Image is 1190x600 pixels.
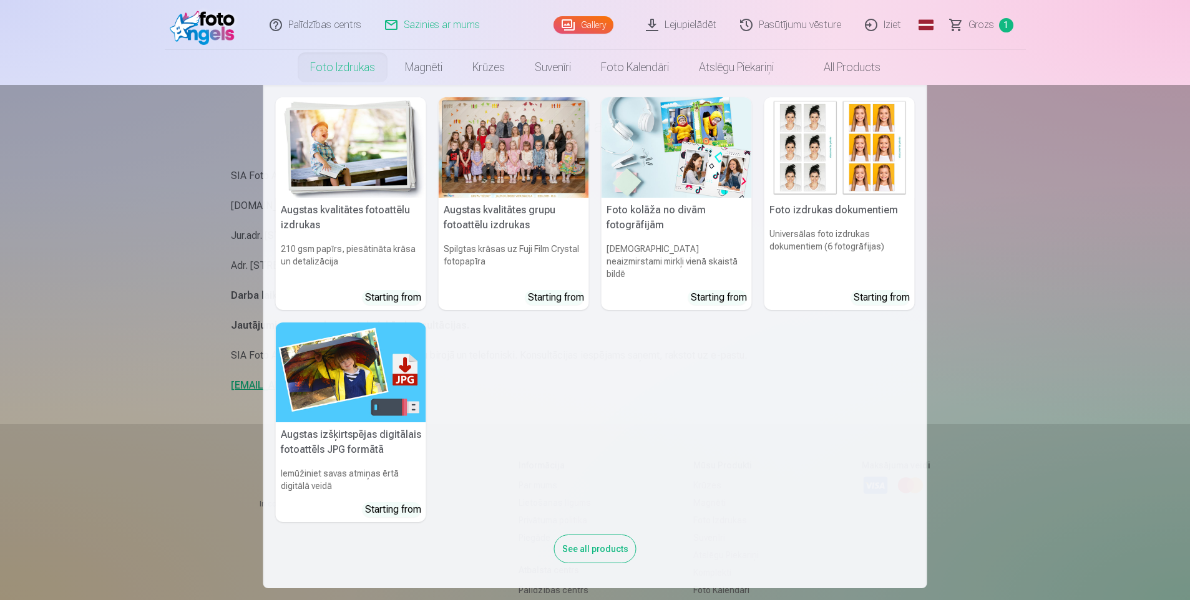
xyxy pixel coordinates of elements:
h5: Augstas izšķirtspējas digitālais fotoattēls JPG formātā [276,422,426,462]
div: Starting from [365,290,421,305]
a: Atslēgu piekariņi [684,50,789,85]
a: Augstas kvalitātes grupu fotoattēlu izdrukasSpilgtas krāsas uz Fuji Film Crystal fotopapīraStarti... [439,97,589,310]
h5: Augstas kvalitātes grupu fotoattēlu izdrukas [439,198,589,238]
img: Augstas izšķirtspējas digitālais fotoattēls JPG formātā [276,322,426,423]
h6: [DEMOGRAPHIC_DATA] neaizmirstami mirkļi vienā skaistā bildē [602,238,752,285]
a: Gallery [554,16,613,34]
span: 1 [999,18,1013,32]
img: Augstas kvalitātes fotoattēlu izdrukas [276,97,426,198]
h6: 210 gsm papīrs, piesātināta krāsa un detalizācija [276,238,426,285]
img: Foto kolāža no divām fotogrāfijām [602,97,752,198]
img: Foto izdrukas dokumentiem [764,97,915,198]
a: All products [789,50,895,85]
h6: Spilgtas krāsas uz Fuji Film Crystal fotopapīra [439,238,589,285]
h6: Universālas foto izdrukas dokumentiem (6 fotogrāfijas) [764,223,915,285]
a: Foto kalendāri [586,50,684,85]
a: Magnēti [390,50,457,85]
a: Foto izdrukas [295,50,390,85]
h5: Foto kolāža no divām fotogrāfijām [602,198,752,238]
img: /fa1 [170,5,241,45]
div: Starting from [528,290,584,305]
a: Augstas izšķirtspējas digitālais fotoattēls JPG formātāAugstas izšķirtspējas digitālais fotoattēl... [276,322,426,523]
span: Grozs [968,17,994,32]
a: Foto kolāža no divām fotogrāfijāmFoto kolāža no divām fotogrāfijām[DEMOGRAPHIC_DATA] neaizmirstam... [602,97,752,310]
h5: Foto izdrukas dokumentiem [764,198,915,223]
div: Starting from [365,502,421,517]
a: Suvenīri [520,50,586,85]
a: Foto izdrukas dokumentiemFoto izdrukas dokumentiemUniversālas foto izdrukas dokumentiem (6 fotogr... [764,97,915,310]
div: See all products [554,535,636,563]
div: Starting from [854,290,910,305]
h6: Iemūžiniet savas atmiņas ērtā digitālā veidā [276,462,426,497]
h5: Augstas kvalitātes fotoattēlu izdrukas [276,198,426,238]
a: Augstas kvalitātes fotoattēlu izdrukasAugstas kvalitātes fotoattēlu izdrukas210 gsm papīrs, piesā... [276,97,426,310]
a: Krūzes [457,50,520,85]
a: See all products [554,541,636,554]
div: Starting from [691,290,747,305]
